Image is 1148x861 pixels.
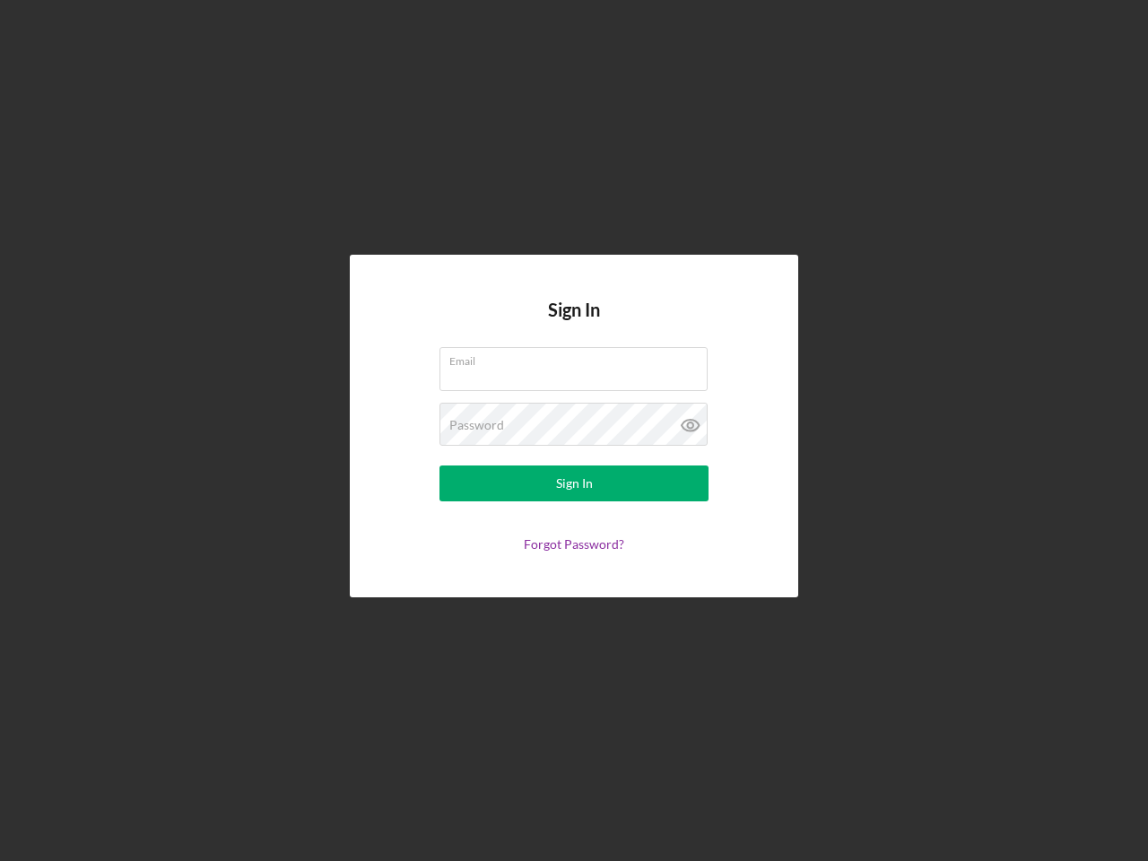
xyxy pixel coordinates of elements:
div: Sign In [556,465,593,501]
label: Email [449,348,708,368]
button: Sign In [439,465,709,501]
h4: Sign In [548,300,600,347]
a: Forgot Password? [524,536,624,552]
label: Password [449,418,504,432]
